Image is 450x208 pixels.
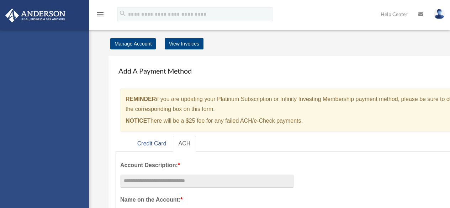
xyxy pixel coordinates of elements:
img: Anderson Advisors Platinum Portal [3,9,68,22]
label: Name on the Account: [120,195,294,205]
i: menu [96,10,105,18]
a: ACH [173,136,196,152]
a: Manage Account [110,38,156,49]
img: User Pic [434,9,445,19]
strong: NOTICE [126,118,147,124]
i: search [119,10,127,17]
a: View Invoices [165,38,203,49]
strong: REMINDER [126,96,156,102]
a: menu [96,12,105,18]
a: Credit Card [132,136,172,152]
label: Account Description: [120,160,294,170]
